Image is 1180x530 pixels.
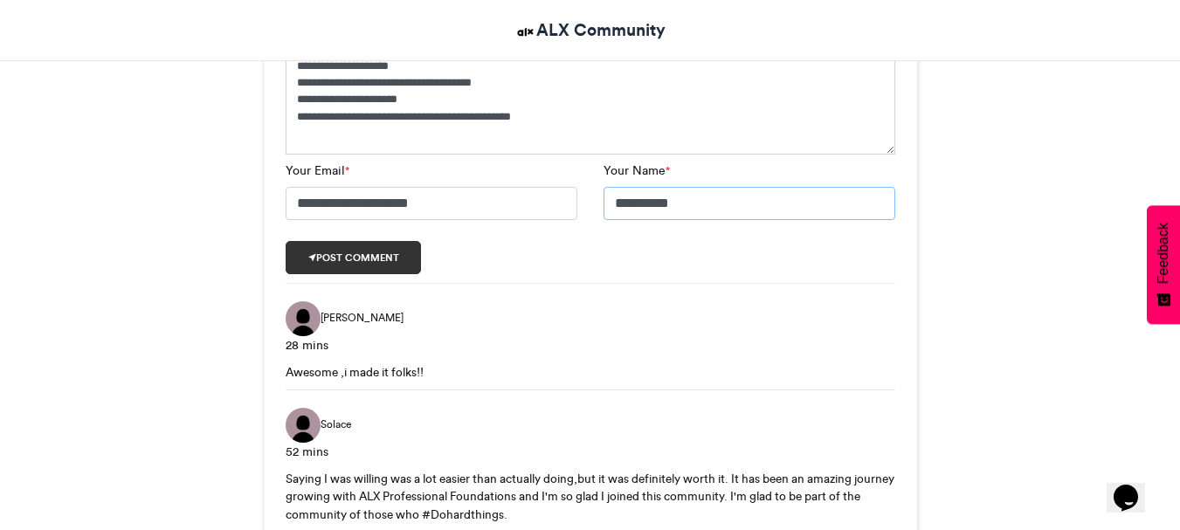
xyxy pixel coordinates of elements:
img: Owusu [286,301,321,336]
span: Solace [321,416,352,432]
iframe: chat widget [1107,460,1163,513]
button: Feedback - Show survey [1147,205,1180,324]
div: Saying I was willing was a lot easier than actually doing,but it was definitely worth it. It has ... [286,470,895,523]
div: 28 mins [286,336,895,354]
div: Awesome ,i made it folks!! [286,363,895,381]
img: Solace [286,408,321,443]
img: ALX Community [514,21,536,43]
span: [PERSON_NAME] [321,310,404,326]
button: Post comment [286,241,422,274]
div: 52 mins [286,443,895,461]
label: Your Name [604,162,670,180]
span: Feedback [1156,223,1171,284]
a: ALX Community [514,17,666,43]
label: Your Email [286,162,349,180]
